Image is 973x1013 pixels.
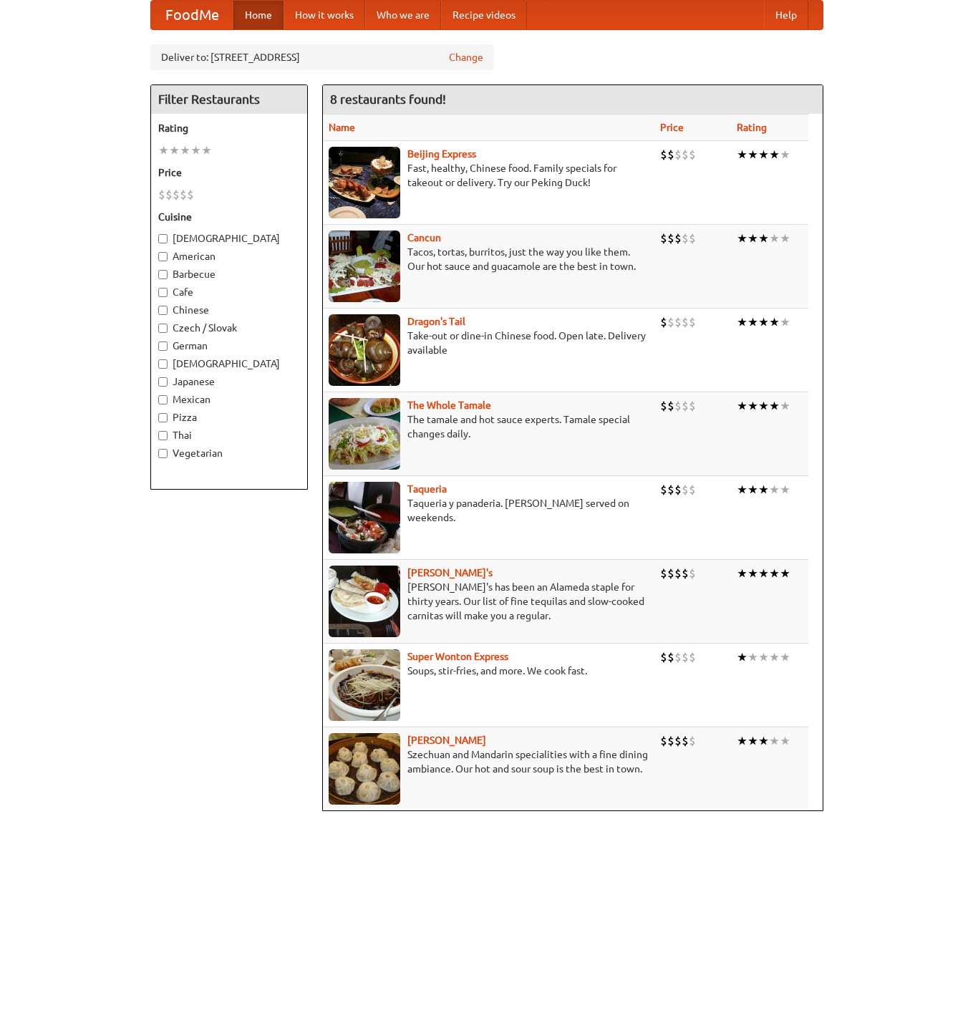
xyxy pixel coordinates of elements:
[150,44,494,70] div: Deliver to: [STREET_ADDRESS]
[667,147,674,163] li: $
[682,231,689,246] li: $
[158,374,300,389] label: Japanese
[441,1,527,29] a: Recipe videos
[330,92,446,106] ng-pluralize: 8 restaurants found!
[158,449,168,458] input: Vegetarian
[682,147,689,163] li: $
[689,147,696,163] li: $
[158,285,300,299] label: Cafe
[165,187,173,203] li: $
[747,733,758,749] li: ★
[689,231,696,246] li: $
[660,122,684,133] a: Price
[233,1,284,29] a: Home
[151,1,233,29] a: FoodMe
[158,231,300,246] label: [DEMOGRAPHIC_DATA]
[747,482,758,498] li: ★
[158,210,300,224] h5: Cuisine
[329,733,400,805] img: shandong.jpg
[682,482,689,498] li: $
[158,165,300,180] h5: Price
[747,649,758,665] li: ★
[674,649,682,665] li: $
[682,649,689,665] li: $
[158,357,300,371] label: [DEMOGRAPHIC_DATA]
[660,649,667,665] li: $
[674,231,682,246] li: $
[737,122,767,133] a: Rating
[737,733,747,749] li: ★
[747,566,758,581] li: ★
[158,428,300,442] label: Thai
[329,649,400,721] img: superwonton.jpg
[173,187,180,203] li: $
[780,398,790,414] li: ★
[674,147,682,163] li: $
[674,314,682,330] li: $
[769,649,780,665] li: ★
[329,482,400,553] img: taqueria.jpg
[158,395,168,404] input: Mexican
[769,231,780,246] li: ★
[780,649,790,665] li: ★
[180,187,187,203] li: $
[758,314,769,330] li: ★
[158,267,300,281] label: Barbecue
[158,392,300,407] label: Mexican
[660,566,667,581] li: $
[758,733,769,749] li: ★
[682,733,689,749] li: $
[329,329,649,357] p: Take-out or dine-in Chinese food. Open late. Delivery available
[769,482,780,498] li: ★
[764,1,808,29] a: Help
[769,733,780,749] li: ★
[758,482,769,498] li: ★
[660,482,667,498] li: $
[158,234,168,243] input: [DEMOGRAPHIC_DATA]
[780,482,790,498] li: ★
[780,147,790,163] li: ★
[769,566,780,581] li: ★
[329,122,355,133] a: Name
[667,649,674,665] li: $
[407,316,465,327] b: Dragon's Tail
[329,580,649,623] p: [PERSON_NAME]'s has been an Alameda staple for thirty years. Our list of fine tequilas and slow-c...
[737,649,747,665] li: ★
[780,566,790,581] li: ★
[758,649,769,665] li: ★
[769,314,780,330] li: ★
[329,412,649,441] p: The tamale and hot sauce experts. Tamale special changes daily.
[682,566,689,581] li: $
[169,142,180,158] li: ★
[158,446,300,460] label: Vegetarian
[674,398,682,414] li: $
[158,121,300,135] h5: Rating
[660,231,667,246] li: $
[758,566,769,581] li: ★
[407,735,486,746] a: [PERSON_NAME]
[689,649,696,665] li: $
[201,142,212,158] li: ★
[329,161,649,190] p: Fast, healthy, Chinese food. Family specials for takeout or delivery. Try our Peking Duck!
[407,399,491,411] a: The Whole Tamale
[689,566,696,581] li: $
[329,147,400,218] img: beijing.jpg
[407,148,476,160] a: Beijing Express
[180,142,190,158] li: ★
[407,483,447,495] a: Taqueria
[689,482,696,498] li: $
[737,147,747,163] li: ★
[329,398,400,470] img: wholetamale.jpg
[158,324,168,333] input: Czech / Slovak
[158,303,300,317] label: Chinese
[660,147,667,163] li: $
[187,187,194,203] li: $
[407,232,441,243] a: Cancun
[737,314,747,330] li: ★
[158,431,168,440] input: Thai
